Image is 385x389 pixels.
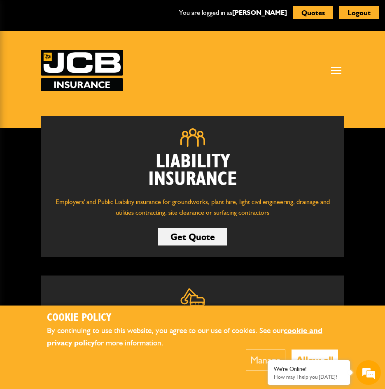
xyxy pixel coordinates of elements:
[41,50,123,91] a: JCB Insurance Services
[292,350,338,370] button: Allow all
[274,366,344,373] div: We're Online!
[339,6,379,19] button: Logout
[232,9,287,16] a: [PERSON_NAME]
[274,374,344,380] p: How may I help you today?
[293,6,333,19] button: Quotes
[41,50,123,91] img: JCB Insurance Services logo
[53,197,332,218] p: Employers' and Public Liability insurance for groundworks, plant hire, light civil engineering, d...
[158,228,227,245] a: Get Quote
[246,350,285,370] button: Manage
[47,312,338,324] h2: Cookie Policy
[47,324,338,350] p: By continuing to use this website, you agree to our use of cookies. See our for more information.
[179,7,287,18] p: You are logged in as
[53,153,332,188] h2: Liability Insurance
